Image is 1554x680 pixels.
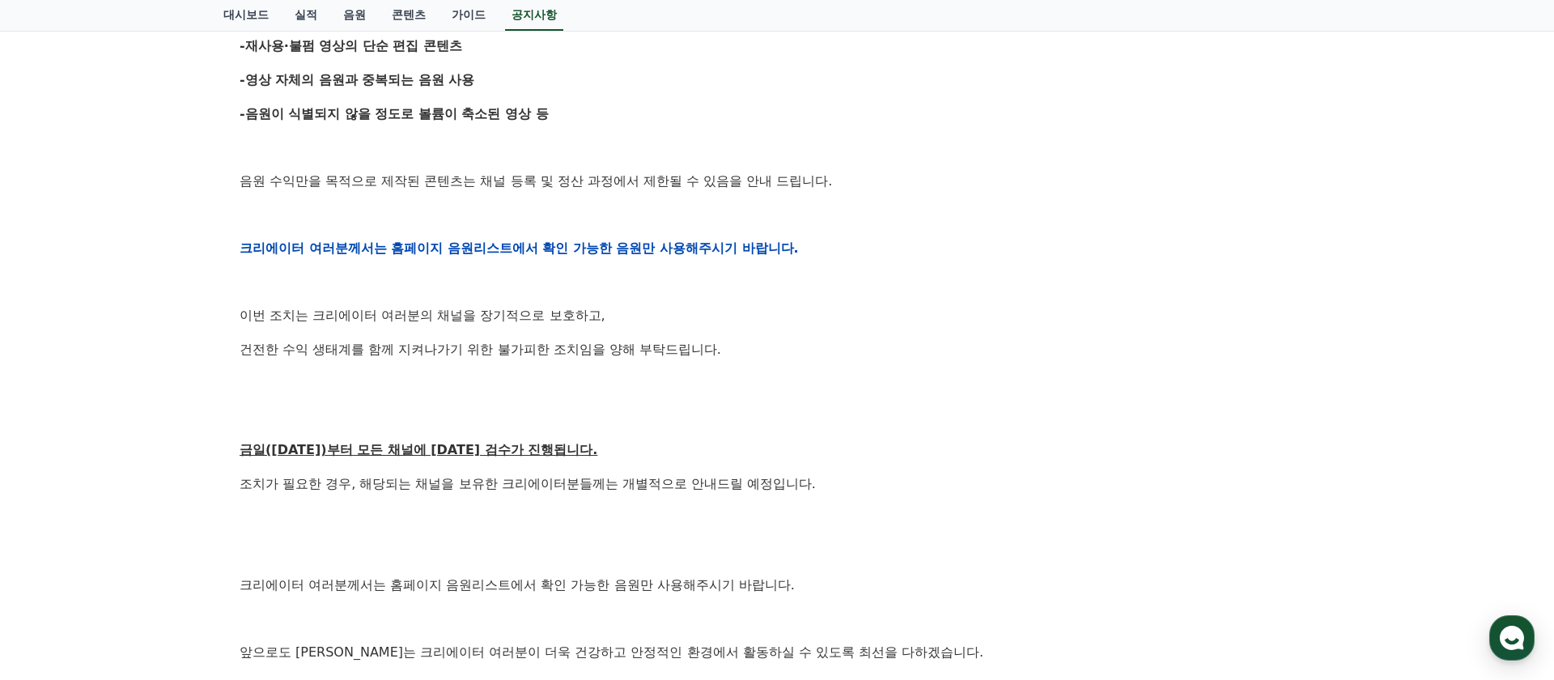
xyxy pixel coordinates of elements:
[240,38,462,53] strong: -재사용·불펌 영상의 단순 편집 콘텐츠
[148,538,168,551] span: 대화
[240,305,1314,326] p: 이번 조치는 크리에이터 여러분의 채널을 장기적으로 보호하고,
[250,538,270,550] span: 설정
[240,339,1314,360] p: 건전한 수익 생태계를 함께 지켜나가기 위한 불가피한 조치임을 양해 부탁드립니다.
[240,240,799,256] strong: 크리에이터 여러분께서는 홈페이지 음원리스트에서 확인 가능한 음원만 사용해주시기 바랍니다.
[107,513,209,554] a: 대화
[51,538,61,550] span: 홈
[240,72,475,87] strong: -영상 자체의 음원과 중복되는 음원 사용
[240,106,549,121] strong: -음원이 식별되지 않을 정도로 볼륨이 축소된 영상 등
[240,575,1314,596] p: 크리에이터 여러분께서는 홈페이지 음원리스트에서 확인 가능한 음원만 사용해주시기 바랍니다.
[240,442,597,457] u: 금일([DATE])부터 모든 채널에 [DATE] 검수가 진행됩니다.
[209,513,311,554] a: 설정
[240,171,1314,192] p: 음원 수익만을 목적으로 제작된 콘텐츠는 채널 등록 및 정산 과정에서 제한될 수 있음을 안내 드립니다.
[240,642,1314,663] p: 앞으로도 [PERSON_NAME]는 크리에이터 여러분이 더욱 건강하고 안정적인 환경에서 활동하실 수 있도록 최선을 다하겠습니다.
[240,474,1314,495] p: 조치가 필요한 경우, 해당되는 채널을 보유한 크리에이터분들께는 개별적으로 안내드릴 예정입니다.
[5,513,107,554] a: 홈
